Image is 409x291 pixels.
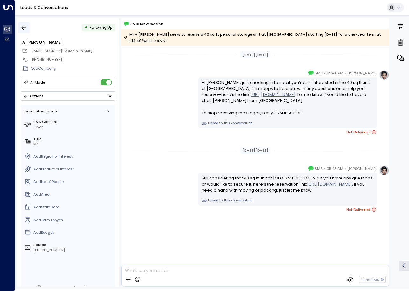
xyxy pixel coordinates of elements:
[33,217,113,223] div: AddTerm Length
[33,242,113,247] label: Source
[30,48,92,53] span: [EMAIL_ADDRESS][DOMAIN_NAME]
[90,25,112,30] span: Following Up
[202,121,374,126] a: Linked to this conversation
[33,205,113,210] div: AddStart Date
[33,125,113,130] div: Given
[33,141,113,147] div: Mr
[31,57,115,62] div: [PHONE_NUMBER]
[124,31,386,44] div: Mr A [PERSON_NAME] seeks to reserve a 40 sq ft personal storage unit at [GEOGRAPHIC_DATA] startin...
[85,23,87,32] div: •
[202,198,374,203] a: Linked to this conversation
[22,39,115,45] div: A [PERSON_NAME]
[130,21,163,27] span: SMS Conversation
[30,79,45,85] div: AI Mode
[33,166,113,172] div: AddProduct of Interest
[346,129,377,135] span: Not Delivered
[33,179,113,185] div: AddNo. of People
[23,109,57,114] div: Lead Information
[315,70,322,76] span: SMS
[324,70,325,76] span: •
[347,70,377,76] span: [PERSON_NAME]
[33,136,113,142] label: Title
[30,48,92,54] span: aphumphreys@hotmail.co.uk
[324,166,325,172] span: •
[43,285,101,291] div: Lead created on [DATE] 5:38 am
[33,154,113,159] div: AddRegion of Interest
[346,206,377,213] span: Not Delivered
[379,70,389,80] img: profile-logo.png
[20,5,68,10] a: Leads & Conversations
[240,147,271,154] div: [DATE][DATE]
[327,70,343,76] span: 05:44 AM
[33,192,113,197] div: AddArea
[250,91,295,98] a: [URL][DOMAIN_NAME]
[379,166,389,176] img: profile-logo.png
[344,166,346,172] span: •
[21,91,115,101] button: Actions
[33,230,113,235] div: AddBudget
[315,166,322,172] span: SMS
[24,94,44,98] div: Actions
[240,51,271,58] div: [DATE][DATE]
[31,66,115,71] div: AddCompany
[33,247,113,253] div: [PHONE_NUMBER]
[347,166,377,172] span: [PERSON_NAME]
[202,175,374,193] div: Still considering that 40 sq ft unit at [GEOGRAPHIC_DATA]? If you have any questions or would lik...
[21,91,115,101] div: Button group with a nested menu
[327,166,343,172] span: 05:43 AM
[307,181,352,187] a: [URL][DOMAIN_NAME]
[202,79,374,116] div: Hi [PERSON_NAME], just checking in to see if you’re still interested in the 40 sq ft unit at [GEO...
[344,70,346,76] span: •
[33,119,113,125] label: SMS Consent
